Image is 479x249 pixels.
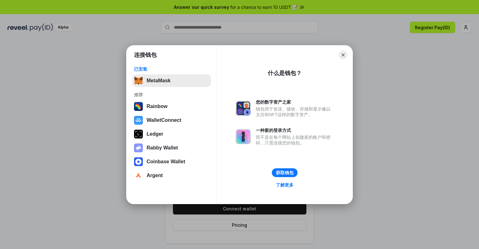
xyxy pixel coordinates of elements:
img: svg+xml,%3Csvg%20xmlns%3D%22http%3A%2F%2Fwww.w3.org%2F2000%2Fsvg%22%20fill%3D%22none%22%20viewBox... [134,143,143,152]
img: svg+xml,%3Csvg%20width%3D%2228%22%20height%3D%2228%22%20viewBox%3D%220%200%2028%2028%22%20fill%3D... [134,157,143,166]
button: WalletConnect [132,114,211,127]
div: 获取钱包 [276,170,293,176]
div: 一种新的登录方式 [256,127,334,133]
div: Ledger [147,131,163,137]
button: Rainbow [132,100,211,113]
button: Close [339,51,347,59]
img: svg+xml,%3Csvg%20width%3D%22120%22%20height%3D%22120%22%20viewBox%3D%220%200%20120%20120%22%20fil... [134,102,143,111]
div: 推荐 [134,92,209,98]
div: Rabby Wallet [147,145,178,151]
div: 您的数字资产之家 [256,99,334,105]
img: svg+xml,%3Csvg%20fill%3D%22none%22%20height%3D%2233%22%20viewBox%3D%220%200%2035%2033%22%20width%... [134,76,143,85]
button: 获取钱包 [272,168,298,177]
div: MetaMask [147,78,170,84]
a: 了解更多 [272,181,297,189]
div: 而不是在每个网站上创建新的账户和密码，只需连接您的钱包。 [256,134,334,146]
div: 已安装 [134,66,209,72]
button: Rabby Wallet [132,142,211,154]
button: Coinbase Wallet [132,155,211,168]
div: WalletConnect [147,117,181,123]
img: svg+xml,%3Csvg%20width%3D%2228%22%20height%3D%2228%22%20viewBox%3D%220%200%2028%2028%22%20fill%3D... [134,116,143,125]
div: 什么是钱包？ [268,69,302,77]
img: svg+xml,%3Csvg%20width%3D%2228%22%20height%3D%2228%22%20viewBox%3D%220%200%2028%2028%22%20fill%3D... [134,171,143,180]
img: svg+xml,%3Csvg%20xmlns%3D%22http%3A%2F%2Fwww.w3.org%2F2000%2Fsvg%22%20fill%3D%22none%22%20viewBox... [236,101,251,116]
img: svg+xml,%3Csvg%20xmlns%3D%22http%3A%2F%2Fwww.w3.org%2F2000%2Fsvg%22%20fill%3D%22none%22%20viewBox... [236,129,251,144]
div: Rainbow [147,104,168,109]
img: svg+xml,%3Csvg%20xmlns%3D%22http%3A%2F%2Fwww.w3.org%2F2000%2Fsvg%22%20width%3D%2228%22%20height%3... [134,130,143,138]
div: Coinbase Wallet [147,159,185,165]
button: Argent [132,169,211,182]
button: Ledger [132,128,211,140]
button: MetaMask [132,74,211,87]
h1: 连接钱包 [134,51,157,59]
div: 钱包用于发送、接收、存储和显示像以太坊和NFT这样的数字资产。 [256,106,334,117]
div: Argent [147,173,163,178]
div: 了解更多 [276,182,293,188]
